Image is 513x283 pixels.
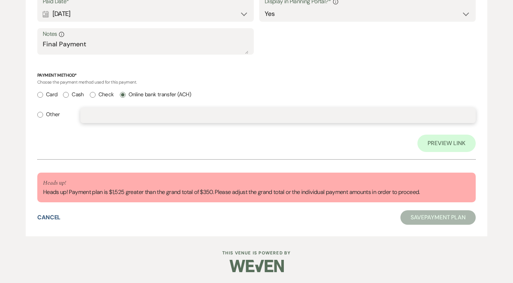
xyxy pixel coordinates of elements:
[43,7,248,21] div: [DATE]
[120,90,191,100] label: Online bank transfer (ACH)
[43,39,248,54] textarea: Final Payment
[230,253,284,279] img: Weven Logo
[43,178,420,188] p: Heads up!
[120,92,126,98] input: Online bank transfer (ACH)
[63,90,84,100] label: Cash
[400,210,476,225] button: SavePayment Plan
[43,29,248,39] label: Notes
[90,92,96,98] input: Check
[417,135,476,152] a: Preview Link
[37,79,137,85] span: Choose the payment method used for this payment.
[90,90,114,100] label: Check
[37,92,43,98] input: Card
[37,90,57,100] label: Card
[37,215,61,220] button: Cancel
[37,72,476,79] p: Payment Method*
[37,112,43,118] input: Other
[37,110,60,119] label: Other
[63,92,69,98] input: Cash
[43,178,420,197] div: Heads up! Payment plan is $1,525 greater than the grand total of $350. Please adjust the grand to...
